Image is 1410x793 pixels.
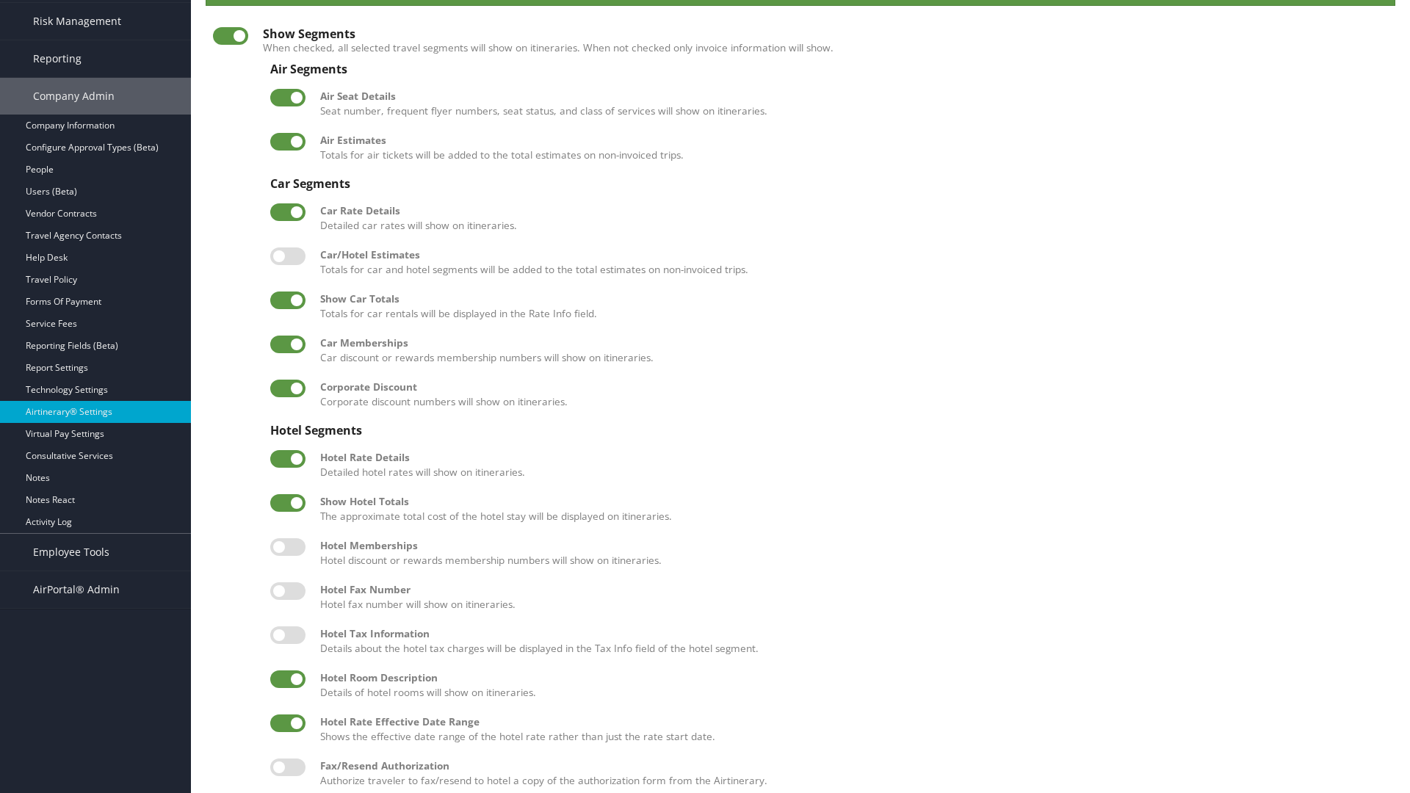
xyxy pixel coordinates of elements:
[320,380,1381,410] label: Corporate discount numbers will show on itineraries.
[320,538,1381,568] label: Hotel discount or rewards membership numbers will show on itineraries.
[320,247,1381,262] div: Car/Hotel Estimates
[320,758,1381,773] div: Fax/Resend Authorization
[320,714,1381,729] div: Hotel Rate Effective Date Range
[320,89,1381,104] div: Air Seat Details
[320,380,1381,394] div: Corporate Discount
[320,494,1381,524] label: The approximate total cost of the hotel stay will be displayed on itineraries.
[320,670,1381,685] div: Hotel Room Description
[270,177,1381,190] div: Car Segments
[320,538,1381,553] div: Hotel Memberships
[320,89,1381,119] label: Seat number, frequent flyer numbers, seat status, and class of services will show on itineraries.
[320,494,1381,509] div: Show Hotel Totals
[270,424,1381,437] div: Hotel Segments
[320,714,1381,745] label: Shows the effective date range of the hotel rate rather than just the rate start date.
[33,3,121,40] span: Risk Management
[320,247,1381,278] label: Totals for car and hotel segments will be added to the total estimates on non-invoiced trips.
[320,758,1381,789] label: Authorize traveler to fax/resend to hotel a copy of the authorization form from the Airtinerary.
[320,292,1381,322] label: Totals for car rentals will be displayed in the Rate Info field.
[320,582,1381,597] div: Hotel Fax Number
[320,133,1381,148] div: Air Estimates
[320,203,1381,218] div: Car Rate Details
[320,450,1381,480] label: Detailed hotel rates will show on itineraries.
[33,571,120,608] span: AirPortal® Admin
[320,450,1381,465] div: Hotel Rate Details
[320,670,1381,700] label: Details of hotel rooms will show on itineraries.
[320,336,1381,366] label: Car discount or rewards membership numbers will show on itineraries.
[270,62,1381,76] div: Air Segments
[320,626,1381,656] label: Details about the hotel tax charges will be displayed in the Tax Info field of the hotel segment.
[320,292,1381,306] div: Show Car Totals
[33,40,82,77] span: Reporting
[320,336,1381,350] div: Car Memberships
[320,626,1381,641] div: Hotel Tax Information
[320,203,1381,233] label: Detailed car rates will show on itineraries.
[33,78,115,115] span: Company Admin
[320,133,1381,163] label: Totals for air tickets will be added to the total estimates on non-invoiced trips.
[320,582,1381,612] label: Hotel fax number will show on itineraries.
[33,534,109,571] span: Employee Tools
[263,27,1388,40] div: Show Segments
[263,40,1388,55] label: When checked, all selected travel segments will show on itineraries. When not checked only invoic...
